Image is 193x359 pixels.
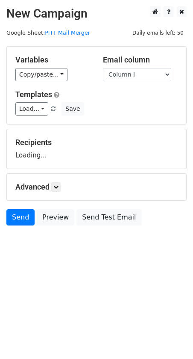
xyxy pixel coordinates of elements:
[15,55,90,65] h5: Variables
[103,55,178,65] h5: Email column
[15,138,178,147] h5: Recipients
[6,30,90,36] small: Google Sheet:
[15,138,178,160] div: Loading...
[15,182,178,192] h5: Advanced
[129,28,187,38] span: Daily emails left: 50
[45,30,90,36] a: PITT Mail Merger
[15,68,67,81] a: Copy/paste...
[37,209,74,225] a: Preview
[6,209,35,225] a: Send
[129,30,187,36] a: Daily emails left: 50
[6,6,187,21] h2: New Campaign
[61,102,84,116] button: Save
[76,209,141,225] a: Send Test Email
[15,102,48,116] a: Load...
[15,90,52,99] a: Templates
